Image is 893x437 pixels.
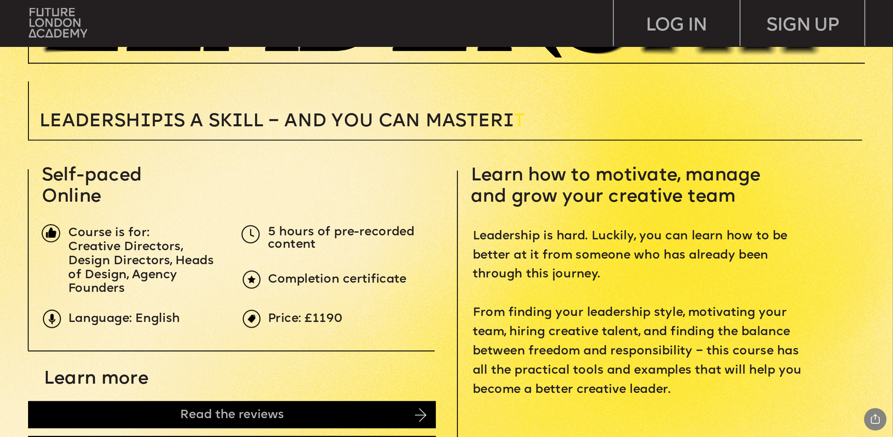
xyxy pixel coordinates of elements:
img: upload-969c61fd-ea08-4d05-af36-d273f2608f5e.png [243,310,261,328]
span: Leadership is hard. Luckily, you can learn how to be better at it from someone who has already be... [473,231,805,395]
span: Language: English [68,313,180,324]
span: Self-paced [42,167,142,185]
span: Price: £1190 [268,313,343,324]
img: image-14cb1b2c-41b0-4782-8715-07bdb6bd2f06.png [415,408,426,422]
img: image-1fa7eedb-a71f-428c-a033-33de134354ef.png [42,224,60,243]
img: upload-5dcb7aea-3d7f-4093-a867-f0427182171d.png [241,225,260,243]
img: upload-9eb2eadd-7bf9-4b2b-b585-6dd8b9275b41.png [43,310,61,328]
span: Creative Directors, Design Directors, Heads of Design, Agency Founders [68,242,217,295]
img: upload-6b0d0326-a6ce-441c-aac1-c2ff159b353e.png [243,271,261,289]
span: Learn more [44,370,148,388]
span: 5 hours of pre-recorded content [268,227,418,251]
img: upload-bfdffa89-fac7-4f57-a443-c7c39906ba42.png [29,8,87,38]
span: Leadersh p s a sk ll – and you can MASTER [39,113,514,131]
span: Completion certificate [268,274,407,285]
span: Online [42,188,101,206]
span: Course is for: [68,228,149,239]
div: Share [864,408,887,431]
span: i [503,113,514,131]
p: T [39,113,667,131]
span: Learn how to motivate, manage and grow your creative team [471,167,765,206]
span: i [140,113,151,131]
span: i [163,113,174,131]
span: i [232,113,242,131]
